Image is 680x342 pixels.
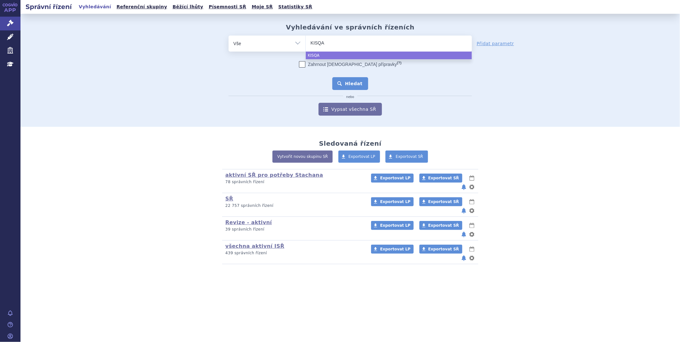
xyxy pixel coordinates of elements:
[115,3,169,11] a: Referenční skupiny
[461,231,467,238] button: notifikace
[380,199,410,204] span: Exportovat LP
[343,95,358,99] i: nebo
[371,174,414,183] a: Exportovat LP
[469,183,475,191] button: nastavení
[225,227,363,232] p: 39 správních řízení
[419,174,462,183] a: Exportovat SŘ
[428,247,459,251] span: Exportovat SŘ
[276,3,314,11] a: Statistiky SŘ
[385,151,428,163] a: Exportovat SŘ
[469,231,475,238] button: nastavení
[286,23,415,31] h2: Vyhledávání ve správních řízeních
[461,207,467,215] button: notifikace
[338,151,380,163] a: Exportovat LP
[319,103,382,116] a: Vypsat všechna SŘ
[469,254,475,262] button: nastavení
[461,183,467,191] button: notifikace
[428,199,459,204] span: Exportovat SŘ
[419,245,462,254] a: Exportovat SŘ
[477,40,514,47] a: Přidat parametr
[225,243,284,249] a: všechna aktivní ISŘ
[299,61,401,68] label: Zahrnout [DEMOGRAPHIC_DATA] přípravky
[380,247,410,251] span: Exportovat LP
[371,221,414,230] a: Exportovat LP
[207,3,248,11] a: Písemnosti SŘ
[20,2,77,11] h2: Správní řízení
[469,222,475,229] button: lhůty
[419,197,462,206] a: Exportovat SŘ
[77,3,113,11] a: Vyhledávání
[380,223,410,228] span: Exportovat LP
[371,197,414,206] a: Exportovat LP
[371,245,414,254] a: Exportovat LP
[171,3,205,11] a: Běžící lhůty
[428,176,459,180] span: Exportovat SŘ
[396,154,423,159] span: Exportovat SŘ
[397,61,401,65] abbr: (?)
[469,207,475,215] button: nastavení
[469,174,475,182] button: lhůty
[225,179,363,185] p: 78 správních řízení
[332,77,368,90] button: Hledat
[461,254,467,262] button: notifikace
[225,219,272,225] a: Revize - aktivní
[419,221,462,230] a: Exportovat SŘ
[272,151,333,163] a: Vytvořit novou skupinu SŘ
[349,154,376,159] span: Exportovat LP
[225,203,363,208] p: 22 757 správních řízení
[469,198,475,206] button: lhůty
[319,140,381,147] h2: Sledovaná řízení
[380,176,410,180] span: Exportovat LP
[225,250,363,256] p: 439 správních řízení
[306,52,472,59] li: KISQA
[469,245,475,253] button: lhůty
[428,223,459,228] span: Exportovat SŘ
[225,196,233,202] a: SŘ
[250,3,275,11] a: Moje SŘ
[225,172,323,178] a: aktivní SŘ pro potřeby Stachana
